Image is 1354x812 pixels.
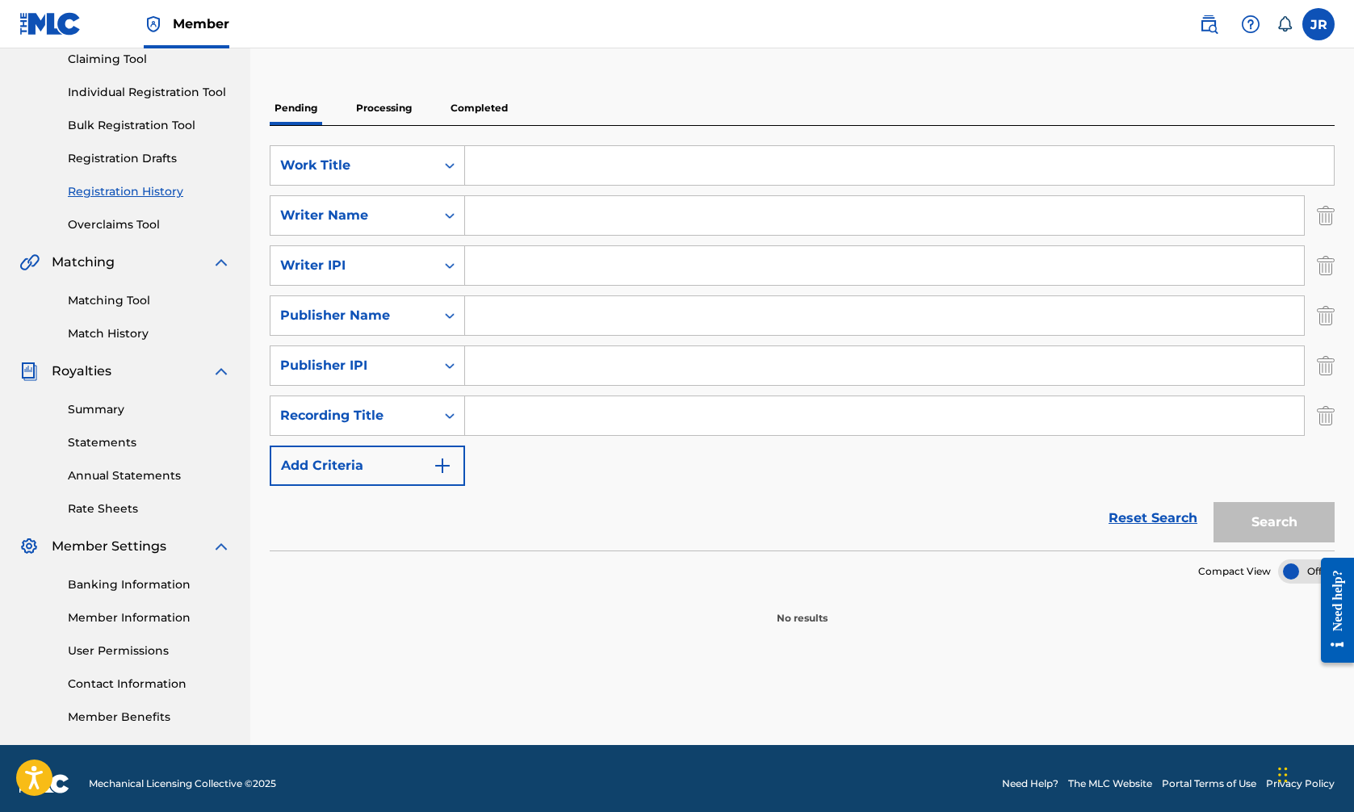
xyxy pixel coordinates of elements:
[1302,8,1335,40] div: User Menu
[68,401,231,418] a: Summary
[68,216,231,233] a: Overclaims Tool
[68,292,231,309] a: Matching Tool
[1235,8,1267,40] div: Help
[280,256,425,275] div: Writer IPI
[446,91,513,125] p: Completed
[52,362,111,381] span: Royalties
[68,642,231,659] a: User Permissions
[280,156,425,175] div: Work Title
[280,206,425,225] div: Writer Name
[89,776,276,791] span: Mechanical Licensing Collective © 2025
[68,325,231,342] a: Match History
[270,446,465,486] button: Add Criteria
[68,434,231,451] a: Statements
[212,362,231,381] img: expand
[1278,751,1288,799] div: Drag
[68,183,231,200] a: Registration History
[68,500,231,517] a: Rate Sheets
[1309,545,1354,675] iframe: Resource Center
[144,15,163,34] img: Top Rightsholder
[68,117,231,134] a: Bulk Registration Tool
[68,609,231,626] a: Member Information
[52,537,166,556] span: Member Settings
[270,145,1335,550] form: Search Form
[19,362,39,381] img: Royalties
[777,592,828,626] p: No results
[68,51,231,68] a: Claiming Tool
[270,91,322,125] p: Pending
[19,12,82,36] img: MLC Logo
[212,537,231,556] img: expand
[68,150,231,167] a: Registration Drafts
[992,163,1354,812] iframe: Chat Widget
[19,253,40,272] img: Matching
[68,676,231,693] a: Contact Information
[19,537,39,556] img: Member Settings
[68,709,231,726] a: Member Benefits
[52,253,115,272] span: Matching
[1241,15,1260,34] img: help
[280,406,425,425] div: Recording Title
[212,253,231,272] img: expand
[1199,15,1218,34] img: search
[280,356,425,375] div: Publisher IPI
[1276,16,1293,32] div: Notifications
[433,456,452,475] img: 9d2ae6d4665cec9f34b9.svg
[351,91,417,125] p: Processing
[68,84,231,101] a: Individual Registration Tool
[173,15,229,33] span: Member
[68,576,231,593] a: Banking Information
[1193,8,1225,40] a: Public Search
[68,467,231,484] a: Annual Statements
[280,306,425,325] div: Publisher Name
